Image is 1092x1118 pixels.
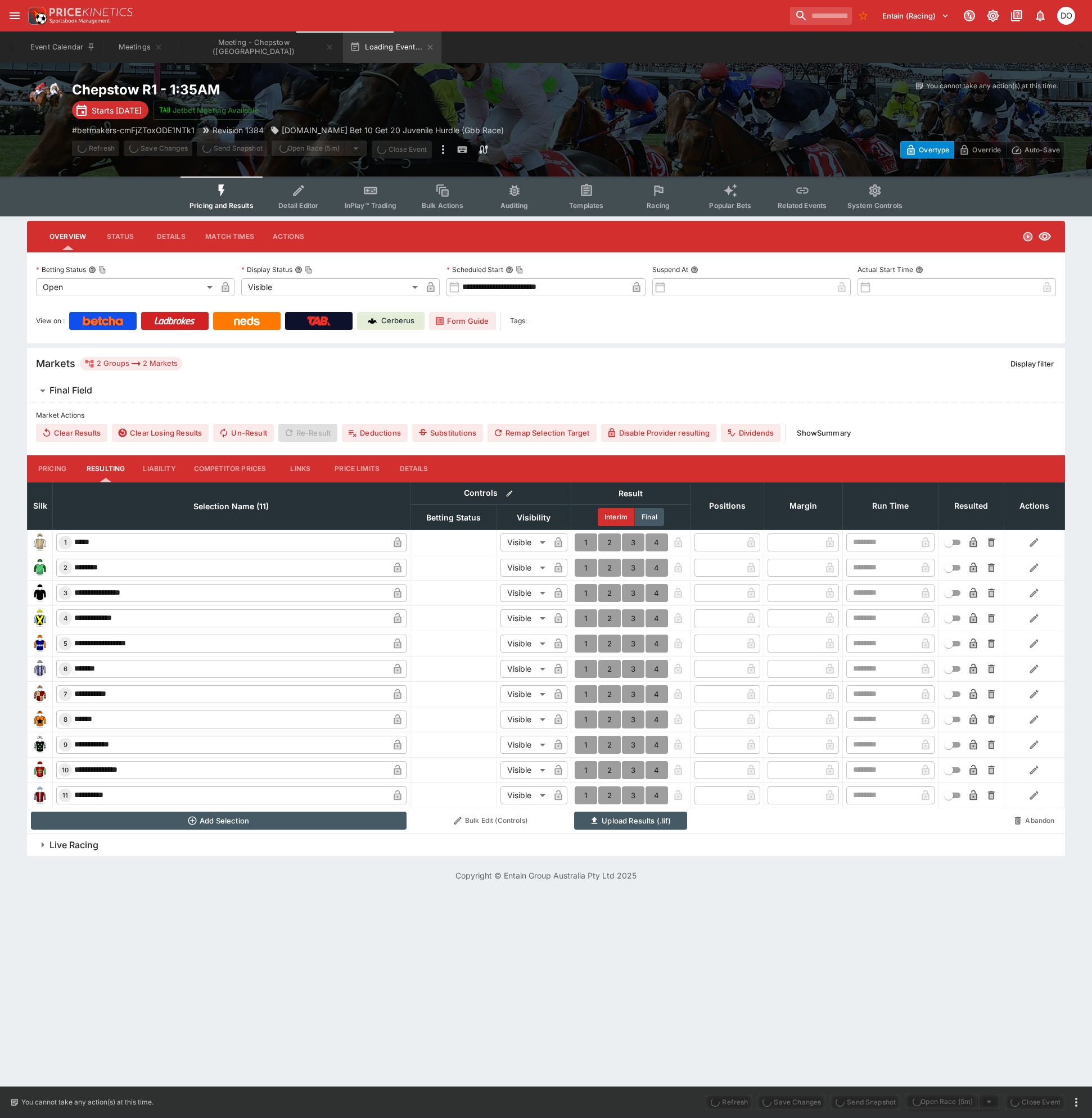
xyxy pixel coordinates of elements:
button: Details [146,223,196,250]
button: 2 [598,533,621,551]
button: 4 [646,584,668,602]
th: Margin [764,482,842,529]
button: ShowSummary [790,424,858,442]
span: Bulk Actions [422,201,463,210]
span: 3 [61,589,70,597]
button: Event Calendar [24,31,102,63]
div: Visible [500,559,549,577]
img: PriceKinetics [49,8,133,16]
button: more [436,141,450,159]
button: Bulk edit [502,486,517,501]
div: 2 Groups 2 Markets [84,357,178,370]
img: runner 8 [31,710,49,728]
button: 3 [622,533,644,551]
div: Start From [900,141,1065,159]
button: open drawer [4,6,25,26]
h2: Copy To Clipboard [72,81,568,98]
button: Upload Results (.lif) [574,812,687,830]
span: 10 [60,766,71,774]
span: System Controls [847,201,903,210]
h5: Markets [36,357,75,370]
p: Scheduled Start [446,265,503,274]
p: [DOMAIN_NAME] Bet 10 Get 20 Juvenile Hurdle (Gbb Race) [282,124,504,136]
span: Detail Editor [278,201,318,210]
img: runner 1 [31,533,49,551]
button: 1 [575,685,597,703]
button: Disable Provider resulting [601,424,716,442]
button: 3 [622,786,644,804]
button: Competitor Prices [185,455,276,482]
th: Silk [28,482,53,529]
button: Toggle light/dark mode [983,6,1003,26]
img: horse_racing.png [27,81,63,117]
img: Cerberus [368,316,377,325]
button: 2 [598,736,621,754]
button: Pricing [27,455,78,482]
button: Resulting [78,455,134,482]
p: Betting Status [36,265,86,274]
h6: Final Field [49,384,92,396]
button: 2 [598,635,621,653]
button: 4 [646,685,668,703]
button: 1 [575,736,597,754]
button: 3 [622,609,644,627]
label: View on : [36,312,65,330]
button: 2 [598,584,621,602]
div: split button [905,1094,1000,1110]
div: Visible [500,736,549,754]
button: 3 [622,710,644,728]
button: Price Limits [326,455,389,482]
span: Re-Result [278,424,337,442]
button: Daniel Olerenshaw [1054,3,1079,28]
span: 4 [61,614,70,622]
button: Suspend At [691,266,698,274]
button: Meeting - Chepstow (UK) [179,31,341,63]
img: runner 9 [31,736,49,754]
button: Copy To Clipboard [305,266,313,274]
div: split button [272,141,367,156]
svg: Open [1022,231,1034,242]
button: Interim [598,508,635,526]
button: 2 [598,761,621,779]
button: 4 [646,761,668,779]
button: Override [954,141,1006,159]
span: 8 [61,716,70,723]
input: search [790,7,852,25]
p: Copy To Clipboard [72,124,195,136]
button: 1 [575,609,597,627]
span: Templates [569,201,603,210]
button: Auto-Save [1006,141,1065,159]
button: Documentation [1007,6,1027,26]
span: InPlay™ Trading [345,201,396,210]
img: runner 10 [31,761,49,779]
span: 6 [61,665,70,673]
span: Selection Name (11) [181,500,281,513]
span: Un-Result [213,424,273,442]
button: Meetings [105,31,177,63]
button: 4 [646,635,668,653]
button: 3 [622,584,644,602]
p: Revision 1384 [213,124,264,136]
span: 1 [62,538,69,546]
button: 4 [646,533,668,551]
th: Result [571,482,691,504]
p: You cannot take any action(s) at this time. [926,81,1058,91]
button: Substitutions [412,424,483,442]
button: Overtype [900,141,954,159]
button: Copy To Clipboard [98,266,106,274]
a: Cerberus [357,312,425,330]
button: Overview [40,223,95,250]
div: Visible [500,609,549,627]
span: 7 [61,690,69,698]
div: Dragonbet.co.uk Bet 10 Get 20 Juvenile Hurdle (Gbb Race) [270,124,504,136]
div: Visible [500,710,549,728]
button: 2 [598,685,621,703]
img: runner 4 [31,609,49,627]
img: Ladbrokes [154,316,195,325]
img: runner 7 [31,685,49,703]
button: Add Selection [31,812,407,830]
p: Starts [DATE] [92,105,142,116]
svg: Visible [1038,230,1052,243]
p: Cerberus [381,315,414,327]
p: Auto-Save [1025,144,1060,156]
